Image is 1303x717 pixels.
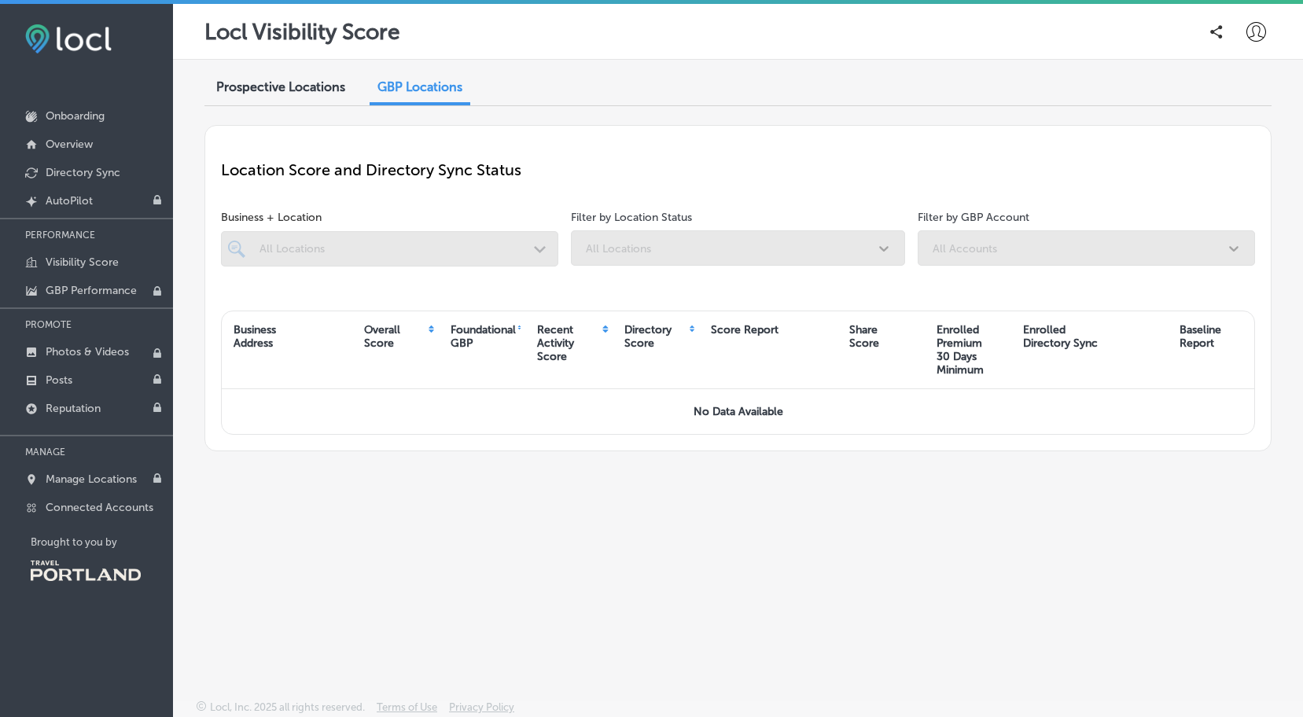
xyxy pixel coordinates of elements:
[46,345,129,358] p: Photos & Videos
[46,402,101,415] p: Reputation
[46,284,137,297] p: GBP Performance
[31,561,141,581] img: Travel Portland
[46,138,93,151] p: Overview
[46,472,137,486] p: Manage Locations
[31,536,173,548] p: Brought to you by
[221,211,558,224] span: Business + Location
[377,79,462,94] span: GBP Locations
[204,19,400,45] p: Locl Visibility Score
[46,109,105,123] p: Onboarding
[918,211,1029,224] label: Filter by GBP Account
[46,166,120,179] p: Directory Sync
[216,79,345,94] span: Prospective Locations
[46,256,119,269] p: Visibility Score
[46,373,72,387] p: Posts
[571,211,692,224] label: Filter by Location Status
[25,24,112,53] img: fda3e92497d09a02dc62c9cd864e3231.png
[210,701,365,713] p: Locl, Inc. 2025 all rights reserved.
[46,194,93,208] p: AutoPilot
[46,501,153,514] p: Connected Accounts
[221,160,1255,179] p: Location Score and Directory Sync Status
